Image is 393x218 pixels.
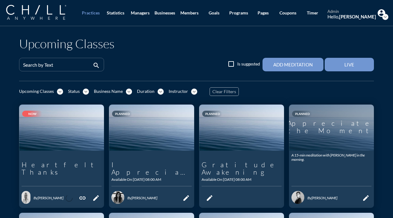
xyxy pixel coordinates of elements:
[38,196,63,200] span: [PERSON_NAME]
[92,194,100,202] i: edit
[327,9,376,14] div: admin
[327,14,376,19] div: Hello,
[137,89,154,94] div: Duration
[191,89,197,95] i: expand_more
[311,196,337,200] span: [PERSON_NAME]
[23,63,91,71] input: Search by Text
[158,89,164,95] i: expand_more
[325,58,374,71] button: Live
[307,196,311,200] span: By
[6,5,78,21] a: Company Logo
[212,89,236,94] span: Clear Filters
[154,10,175,16] div: Businesses
[83,89,89,95] i: expand_more
[291,191,304,204] img: 1586208635710%20-%20Eileen.jpg
[22,191,30,204] img: 1582832593142%20-%2027a774d8d5.png
[279,10,296,16] div: Coupons
[258,10,269,16] div: Pages
[126,89,132,95] i: expand_more
[182,194,190,202] i: edit
[307,10,318,16] div: Timer
[94,89,123,94] div: Business Name
[180,10,199,16] div: Members
[131,10,150,16] div: Managers
[339,14,376,19] strong: [PERSON_NAME]
[93,62,100,69] i: search
[19,89,54,94] div: Upcoming Classes
[79,194,86,202] i: link
[273,62,313,67] div: Add Meditation
[335,62,363,67] div: Live
[237,61,260,67] label: Is suggested
[291,153,371,162] p: A 15-min meditation with [PERSON_NAME] in the morning.
[362,194,370,202] i: edit
[209,10,219,16] div: Goals
[131,196,157,200] span: [PERSON_NAME]
[127,196,131,200] span: By
[19,36,114,51] h1: Upcoming Classes
[107,10,124,16] div: Statistics
[111,191,124,204] img: 1586445345380%20-%20Steph_Chill_Profile_Temporary_BW.jpg
[287,120,375,134] p: Appreciate the Moment
[82,10,100,16] div: Practices
[263,58,323,71] button: Add Meditation
[229,10,248,16] div: Programs
[378,9,385,17] img: Profile icon
[210,87,239,96] button: Clear Filters
[57,89,63,95] i: expand_more
[6,5,66,20] img: Company Logo
[34,196,38,200] span: By
[382,14,388,20] i: expand_more
[68,89,80,94] div: Status
[169,89,188,94] div: Instructor
[206,194,213,202] i: edit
